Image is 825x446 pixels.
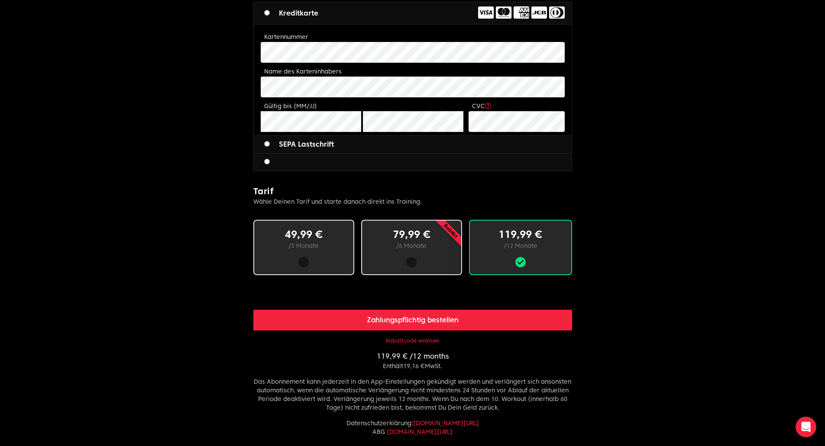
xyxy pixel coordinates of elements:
[413,193,488,268] p: Beliebt
[264,33,308,40] label: Kartennummer
[387,428,453,435] a: [DOMAIN_NAME][URL]
[264,139,334,150] label: SEPA Lastschrift
[253,310,572,330] button: Zahlungspflichtig bestellen
[264,10,270,16] input: Kreditkarte
[253,197,572,206] p: Wähle Deinen Tarif und starte danach direkt ins Training.
[264,141,270,147] input: SEPA Lastschrift
[264,8,318,19] label: Kreditkarte
[253,351,572,362] p: 119,99 € / 12 months
[472,103,491,109] label: CVC
[386,337,439,344] button: Rabattcode einlösen
[268,241,340,250] p: / 3 Monate
[253,419,572,436] p: Datenschutzerklärung : ABG
[376,228,447,241] p: 79,99 €
[264,103,317,109] label: Gültig bis (MM/JJ)
[268,228,340,241] p: 49,99 €
[413,420,479,427] a: [DOMAIN_NAME][URL]
[796,417,816,437] iframe: Intercom live chat
[253,362,572,370] p: Enthält 19,16 € MwSt.
[376,241,447,250] p: / 6 Monate
[264,68,342,75] label: Name des Karteninhabers
[484,228,557,241] p: 119,99 €
[484,241,557,250] p: / 12 Monate
[253,377,572,412] p: Das Abonnement kann jederzeit in den App-Einstellungen gekündigt werden und verlängert sich anson...
[253,185,572,197] h2: Tarif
